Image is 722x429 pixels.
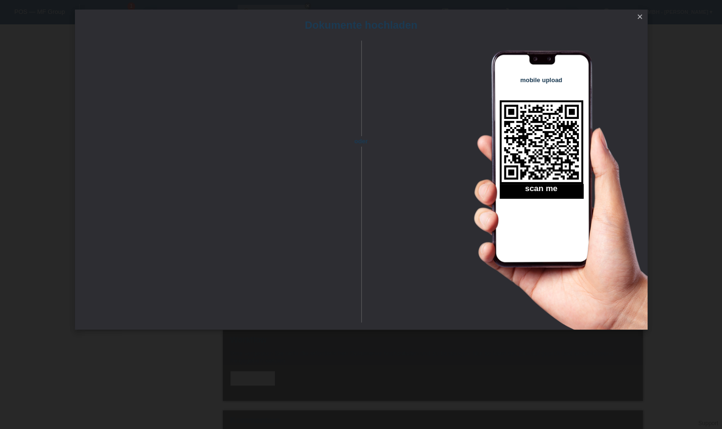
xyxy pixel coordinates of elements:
[500,76,583,84] h4: mobile upload
[500,184,583,198] h2: scan me
[634,12,646,23] a: close
[89,64,345,303] iframe: Upload
[345,136,378,146] span: oder
[636,13,644,21] i: close
[75,19,648,31] h1: Dokumente hochladen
